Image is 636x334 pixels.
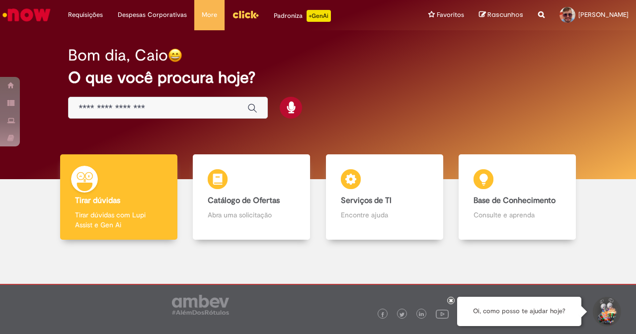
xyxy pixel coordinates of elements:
b: Catálogo de Ofertas [208,196,280,205]
div: Padroniza [274,10,331,22]
a: Catálogo de Ofertas Abra uma solicitação [185,154,318,240]
p: +GenAi [307,10,331,22]
span: Requisições [68,10,103,20]
b: Serviços de TI [341,196,392,205]
a: Rascunhos [479,10,523,20]
a: Base de Conhecimento Consulte e aprenda [451,154,584,240]
h2: Bom dia, Caio [68,47,168,64]
img: click_logo_yellow_360x200.png [232,7,259,22]
div: Oi, como posso te ajudar hoje? [457,297,581,326]
span: More [202,10,217,20]
p: Tirar dúvidas com Lupi Assist e Gen Ai [75,210,162,230]
span: Favoritos [437,10,464,20]
img: logo_footer_twitter.png [399,312,404,317]
b: Base de Conhecimento [474,196,556,205]
p: Encontre ajuda [341,210,428,220]
span: Despesas Corporativas [118,10,187,20]
span: [PERSON_NAME] [578,10,629,19]
img: logo_footer_ambev_rotulo_gray.png [172,295,229,315]
img: logo_footer_linkedin.png [419,312,424,318]
span: Rascunhos [487,10,523,19]
button: Iniciar Conversa de Suporte [591,297,621,327]
b: Tirar dúvidas [75,196,120,205]
a: Serviços de TI Encontre ajuda [318,154,451,240]
img: logo_footer_youtube.png [436,307,449,320]
img: happy-face.png [168,48,182,63]
p: Abra uma solicitação [208,210,295,220]
img: logo_footer_facebook.png [380,312,385,317]
a: Tirar dúvidas Tirar dúvidas com Lupi Assist e Gen Ai [52,154,185,240]
img: ServiceNow [1,5,52,25]
h2: O que você procura hoje? [68,69,567,86]
p: Consulte e aprenda [474,210,561,220]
